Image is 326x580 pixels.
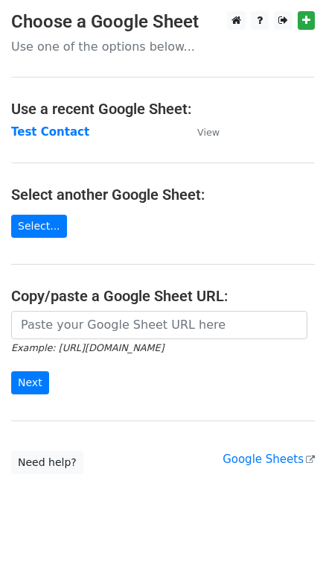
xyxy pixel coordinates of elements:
[11,215,67,238] a: Select...
[11,186,315,204] h4: Select another Google Sheet:
[11,125,89,139] a: Test Contact
[11,371,49,394] input: Next
[11,342,164,353] small: Example: [URL][DOMAIN_NAME]
[11,311,307,339] input: Paste your Google Sheet URL here
[11,39,315,54] p: Use one of the options below...
[11,100,315,118] h4: Use a recent Google Sheet:
[182,125,220,139] a: View
[197,127,220,138] small: View
[11,287,315,305] h4: Copy/paste a Google Sheet URL:
[11,451,83,474] a: Need help?
[223,453,315,466] a: Google Sheets
[11,11,315,33] h3: Choose a Google Sheet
